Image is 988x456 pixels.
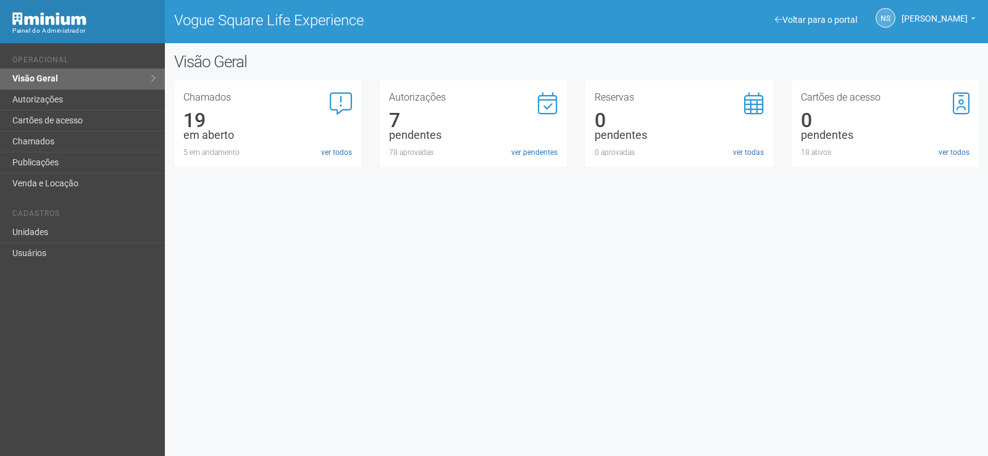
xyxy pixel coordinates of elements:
[511,147,558,158] a: ver pendentes
[174,52,499,71] h2: Visão Geral
[801,147,969,158] div: 18 ativos
[595,115,763,126] div: 0
[12,56,156,68] li: Operacional
[801,115,969,126] div: 0
[183,115,352,126] div: 19
[183,147,352,158] div: 5 em andamento
[12,209,156,222] li: Cadastros
[595,130,763,141] div: pendentes
[389,93,558,102] h3: Autorizações
[321,147,352,158] a: ver todos
[902,15,976,25] a: [PERSON_NAME]
[876,8,895,28] a: NS
[902,2,968,23] span: Nicolle Silva
[389,130,558,141] div: pendentes
[595,147,763,158] div: 0 aprovadas
[174,12,567,28] h1: Vogue Square Life Experience
[801,93,969,102] h3: Cartões de acesso
[775,15,857,25] a: Voltar para o portal
[183,130,352,141] div: em aberto
[801,130,969,141] div: pendentes
[183,93,352,102] h3: Chamados
[595,93,763,102] h3: Reservas
[733,147,764,158] a: ver todas
[12,25,156,36] div: Painel do Administrador
[389,115,558,126] div: 7
[389,147,558,158] div: 78 aprovadas
[939,147,969,158] a: ver todos
[12,12,86,25] img: Minium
